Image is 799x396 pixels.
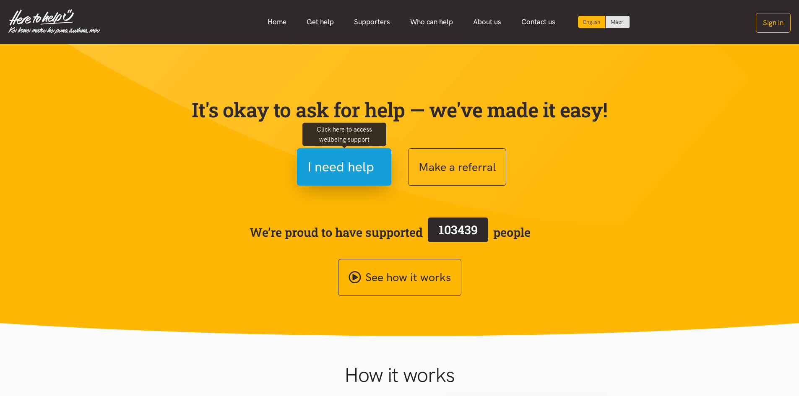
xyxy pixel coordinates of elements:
[408,148,506,186] button: Make a referral
[578,16,630,28] div: Language toggle
[297,148,391,186] button: I need help
[258,13,297,31] a: Home
[511,13,565,31] a: Contact us
[338,259,461,296] a: See how it works
[423,216,493,248] a: 103439
[263,363,536,387] h1: How it works
[344,13,400,31] a: Supporters
[250,216,531,248] span: We’re proud to have supported people
[606,16,630,28] a: Switch to Te Reo Māori
[463,13,511,31] a: About us
[756,13,791,33] button: Sign in
[297,13,344,31] a: Get help
[400,13,463,31] a: Who can help
[8,9,100,34] img: Home
[190,98,609,122] p: It's okay to ask for help — we've made it easy!
[439,222,478,238] span: 103439
[307,156,374,178] span: I need help
[302,122,386,146] div: Click here to access wellbeing support
[578,16,606,28] div: Current language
